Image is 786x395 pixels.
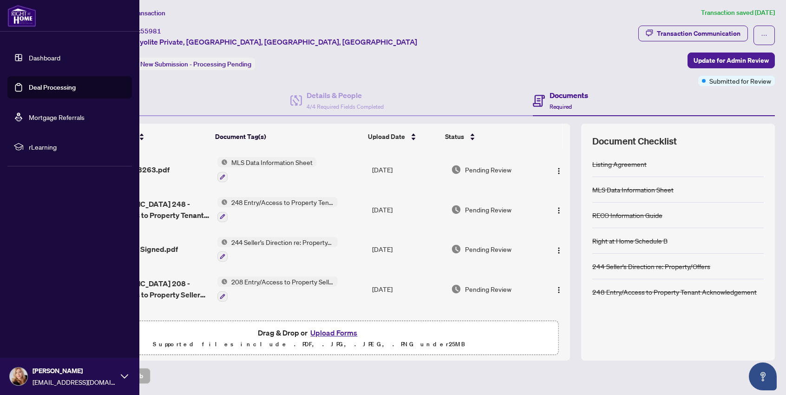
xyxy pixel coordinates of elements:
[228,197,338,207] span: 248 Entry/Access to Property Tenant Acknowledgement
[89,124,211,150] th: (8) File Name
[465,284,511,294] span: Pending Review
[115,36,417,47] span: 232 Anyolite Private, [GEOGRAPHIC_DATA], [GEOGRAPHIC_DATA], [GEOGRAPHIC_DATA]
[94,278,210,300] span: [GEOGRAPHIC_DATA] 208 - Entry_Access to Property Seller Acknowledgement1 - Signed.pdf
[60,321,558,355] span: Drag & Drop orUpload FormsSupported files include .PDF, .JPG, .JPEG, .PNG under25MB
[368,309,447,349] td: [DATE]
[761,32,767,39] span: ellipsis
[638,26,748,41] button: Transaction Communication
[555,286,563,294] img: Logo
[116,9,165,17] span: View Transaction
[217,197,338,222] button: Status Icon248 Entry/Access to Property Tenant Acknowledgement
[217,276,338,302] button: Status Icon208 Entry/Access to Property Seller Acknowledgement
[217,157,316,182] button: Status IconMLS Data Information Sheet
[7,5,36,27] img: logo
[551,162,566,177] button: Logo
[368,150,447,190] td: [DATE]
[592,287,757,297] div: 248 Entry/Access to Property Tenant Acknowledgement
[228,276,338,287] span: 208 Entry/Access to Property Seller Acknowledgement
[217,157,228,167] img: Status Icon
[709,76,771,86] span: Submitted for Review
[592,184,674,195] div: MLS Data Information Sheet
[368,269,447,309] td: [DATE]
[592,210,662,220] div: RECO Information Guide
[451,244,461,254] img: Document Status
[307,103,384,110] span: 4/4 Required Fields Completed
[701,7,775,18] article: Transaction saved [DATE]
[657,26,740,41] div: Transaction Communication
[368,132,405,142] span: Upload Date
[308,327,360,339] button: Upload Forms
[364,124,442,150] th: Upload Date
[29,142,125,152] span: rLearning
[258,327,360,339] span: Drag & Drop or
[217,197,228,207] img: Status Icon
[228,157,316,167] span: MLS Data Information Sheet
[592,159,647,169] div: Listing Agreement
[307,90,384,101] h4: Details & People
[228,237,338,247] span: 244 Seller’s Direction re: Property/Offers
[368,190,447,230] td: [DATE]
[211,124,364,150] th: Document Tag(s)
[65,339,553,350] p: Supported files include .PDF, .JPG, .JPEG, .PNG under 25 MB
[451,204,461,215] img: Document Status
[551,202,566,217] button: Logo
[33,377,116,387] span: [EMAIL_ADDRESS][DOMAIN_NAME]
[694,53,769,68] span: Update for Admin Review
[441,124,536,150] th: Status
[445,132,464,142] span: Status
[555,247,563,254] img: Logo
[592,261,710,271] div: 244 Seller’s Direction re: Property/Offers
[217,237,228,247] img: Status Icon
[217,276,228,287] img: Status Icon
[140,27,161,35] span: 55981
[217,237,338,262] button: Status Icon244 Seller’s Direction re: Property/Offers
[555,207,563,214] img: Logo
[140,60,251,68] span: New Submission - Processing Pending
[10,368,27,385] img: Profile Icon
[29,53,60,62] a: Dashboard
[688,53,775,68] button: Update for Admin Review
[451,284,461,294] img: Document Status
[555,167,563,175] img: Logo
[749,362,777,390] button: Open asap
[33,366,116,376] span: [PERSON_NAME]
[592,135,677,148] span: Document Checklist
[550,90,588,101] h4: Documents
[368,230,447,270] td: [DATE]
[94,198,210,221] span: [GEOGRAPHIC_DATA] 248 - Entry_Access to Property Tenant Acknowledgement1 - Signed.pdf
[592,236,668,246] div: Right at Home Schedule B
[550,103,572,110] span: Required
[465,165,511,175] span: Pending Review
[551,242,566,257] button: Logo
[29,113,85,121] a: Mortgage Referrals
[451,165,461,175] img: Document Status
[465,244,511,254] span: Pending Review
[551,282,566,296] button: Logo
[115,58,255,70] div: Status:
[29,83,76,92] a: Deal Processing
[465,204,511,215] span: Pending Review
